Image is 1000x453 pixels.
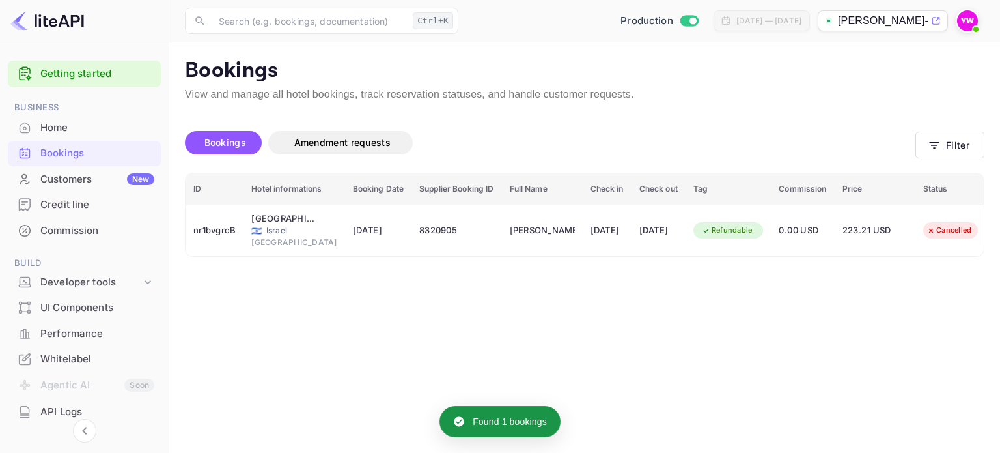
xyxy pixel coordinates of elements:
div: UI Components [40,300,154,315]
div: Bookings [40,146,154,161]
div: Developer tools [8,271,161,294]
span: Build [8,256,161,270]
div: UI Components [8,295,161,321]
th: Supplier Booking ID [411,173,501,205]
th: Check in [583,173,632,205]
a: Performance [8,321,161,345]
div: Israel [251,225,337,237]
div: API Logs [40,405,154,420]
th: Hotel informations [243,173,344,205]
div: New [127,173,154,185]
p: [PERSON_NAME]-totravel... [838,13,928,29]
button: Collapse navigation [73,419,96,443]
a: Credit line [8,192,161,216]
span: Israel [251,227,262,235]
div: [GEOGRAPHIC_DATA] [251,237,337,248]
div: Customers [40,172,154,187]
span: Amendment requests [294,137,391,148]
th: Status [915,173,995,205]
div: Home [8,115,161,141]
th: Price [835,173,915,205]
span: [DATE] [353,224,404,238]
div: Switch to Sandbox mode [615,14,703,29]
div: Refundable [693,222,761,239]
button: Filter [915,132,984,158]
div: API Logs [8,400,161,425]
div: Credit line [40,197,154,212]
th: ID [186,173,243,205]
span: 223.21 USD [842,224,908,238]
div: Credit line [8,192,161,218]
a: CustomersNew [8,167,161,191]
a: Bookings [8,141,161,165]
div: [DATE] [590,220,624,241]
th: Commission [771,173,834,205]
div: Getting started [8,61,161,87]
span: Production [620,14,673,29]
div: [DATE] — [DATE] [736,15,801,27]
div: Commission [8,218,161,244]
div: 8320905 [419,220,493,241]
th: Check out [632,173,686,205]
table: booking table [186,173,995,256]
span: 0.00 USD [779,224,826,238]
input: Search (e.g. bookings, documentation) [211,8,408,34]
th: Full Name [502,173,583,205]
div: GABRIEL HUTTNER [510,220,575,241]
div: Ctrl+K [413,12,453,29]
span: Business [8,100,161,115]
div: Whitelabel [8,347,161,372]
a: UI Components [8,295,161,319]
p: View and manage all hotel bookings, track reservation statuses, and handle customer requests. [185,87,984,102]
a: Getting started [40,66,154,81]
a: Home [8,115,161,139]
div: nr1bvgrcB [193,220,236,241]
div: Hotel Gilgal [251,212,316,226]
span: Bookings [204,137,246,148]
div: Whitelabel [40,352,154,367]
p: Bookings [185,58,984,84]
div: account-settings tabs [185,131,915,154]
div: Performance [40,327,154,342]
div: [DATE] [639,220,678,241]
div: Cancelled [918,222,980,239]
p: Found 1 bookings [473,415,547,428]
th: Tag [686,173,771,205]
a: Whitelabel [8,347,161,371]
div: Commission [40,224,154,239]
th: Booking Date [345,173,412,205]
div: CustomersNew [8,167,161,192]
a: Commission [8,218,161,242]
div: Performance [8,321,161,347]
img: Yahav Winkler [957,10,978,31]
div: Home [40,121,154,136]
img: LiteAPI logo [10,10,84,31]
div: Developer tools [40,275,141,290]
div: Bookings [8,141,161,166]
a: API Logs [8,400,161,424]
